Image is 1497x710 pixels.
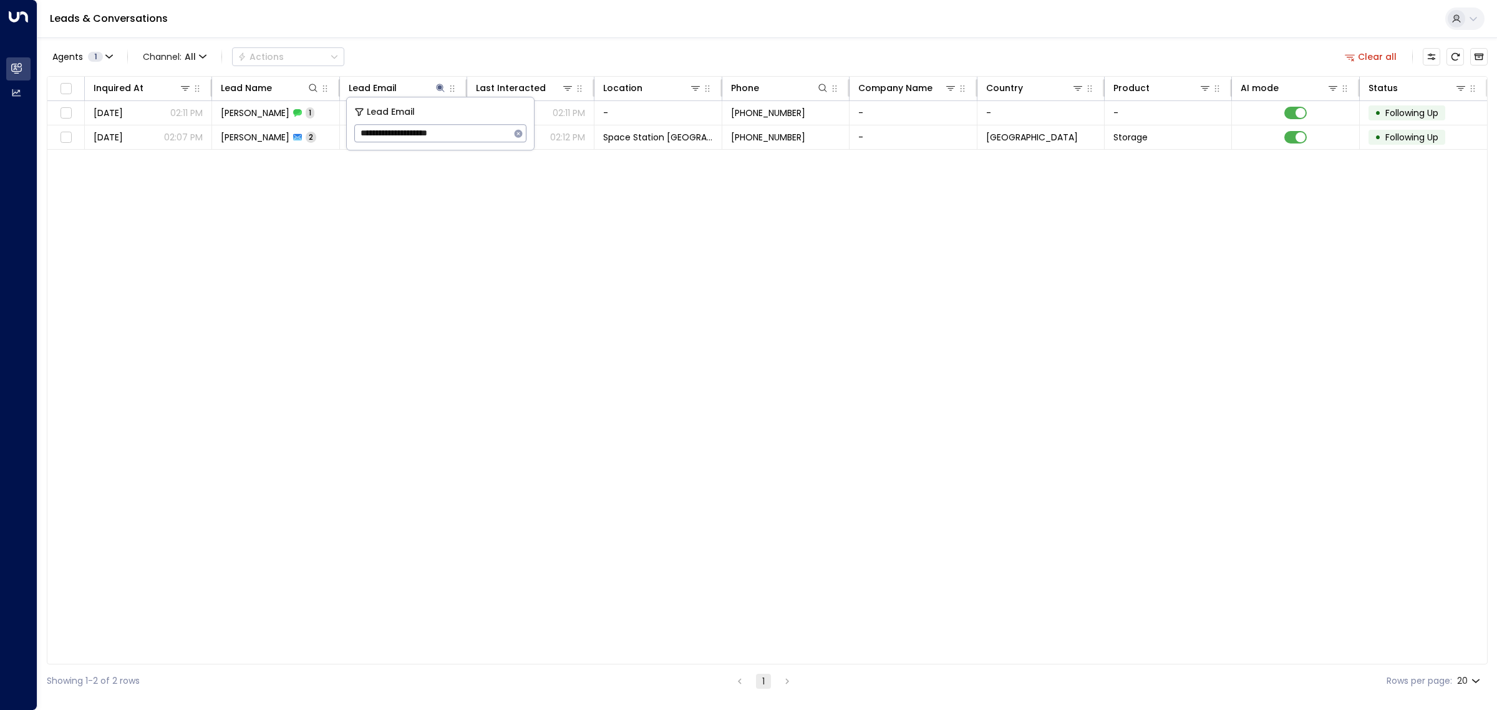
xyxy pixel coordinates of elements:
[232,47,344,66] div: Button group with a nested menu
[550,131,585,143] p: 02:12 PM
[1457,672,1483,690] div: 20
[1375,102,1381,124] div: •
[977,101,1105,125] td: -
[603,80,701,95] div: Location
[94,107,123,119] span: Aug 18, 2025
[1369,80,1467,95] div: Status
[1113,80,1211,95] div: Product
[170,107,203,119] p: 02:11 PM
[306,132,316,142] span: 2
[221,107,289,119] span: Dee Mach
[94,80,191,95] div: Inquired At
[238,51,284,62] div: Actions
[732,673,795,689] nav: pagination navigation
[1385,131,1438,143] span: Following Up
[1105,101,1232,125] td: -
[88,52,103,62] span: 1
[221,80,272,95] div: Lead Name
[756,674,771,689] button: page 1
[731,80,829,95] div: Phone
[731,80,759,95] div: Phone
[1446,48,1464,66] span: Refresh
[476,80,546,95] div: Last Interacted
[94,80,143,95] div: Inquired At
[349,80,397,95] div: Lead Email
[603,80,642,95] div: Location
[47,48,117,66] button: Agents1
[476,80,574,95] div: Last Interacted
[221,131,289,143] span: Dee Mach
[858,80,956,95] div: Company Name
[553,107,585,119] p: 02:11 PM
[850,101,977,125] td: -
[986,80,1084,95] div: Country
[232,47,344,66] button: Actions
[1113,80,1150,95] div: Product
[52,52,83,61] span: Agents
[306,107,314,118] span: 1
[58,81,74,97] span: Toggle select all
[1423,48,1440,66] button: Customize
[731,107,805,119] span: +441977510854
[1375,127,1381,148] div: •
[138,48,211,66] span: Channel:
[986,131,1078,143] span: United Kingdom
[50,11,168,26] a: Leads & Conversations
[138,48,211,66] button: Channel:All
[986,80,1023,95] div: Country
[1241,80,1279,95] div: AI mode
[221,80,319,95] div: Lead Name
[1340,48,1402,66] button: Clear all
[603,131,712,143] span: Space Station Wakefield
[58,105,74,121] span: Toggle select row
[349,80,447,95] div: Lead Email
[1470,48,1488,66] button: Archived Leads
[164,131,203,143] p: 02:07 PM
[1241,80,1339,95] div: AI mode
[185,52,196,62] span: All
[731,131,805,143] span: +441977510854
[850,125,977,149] td: -
[594,101,722,125] td: -
[1385,107,1438,119] span: Following Up
[94,131,123,143] span: Aug 16, 2025
[47,674,140,688] div: Showing 1-2 of 2 rows
[858,80,933,95] div: Company Name
[1387,674,1452,688] label: Rows per page:
[1113,131,1148,143] span: Storage
[367,105,415,119] span: Lead Email
[58,130,74,145] span: Toggle select row
[1369,80,1398,95] div: Status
